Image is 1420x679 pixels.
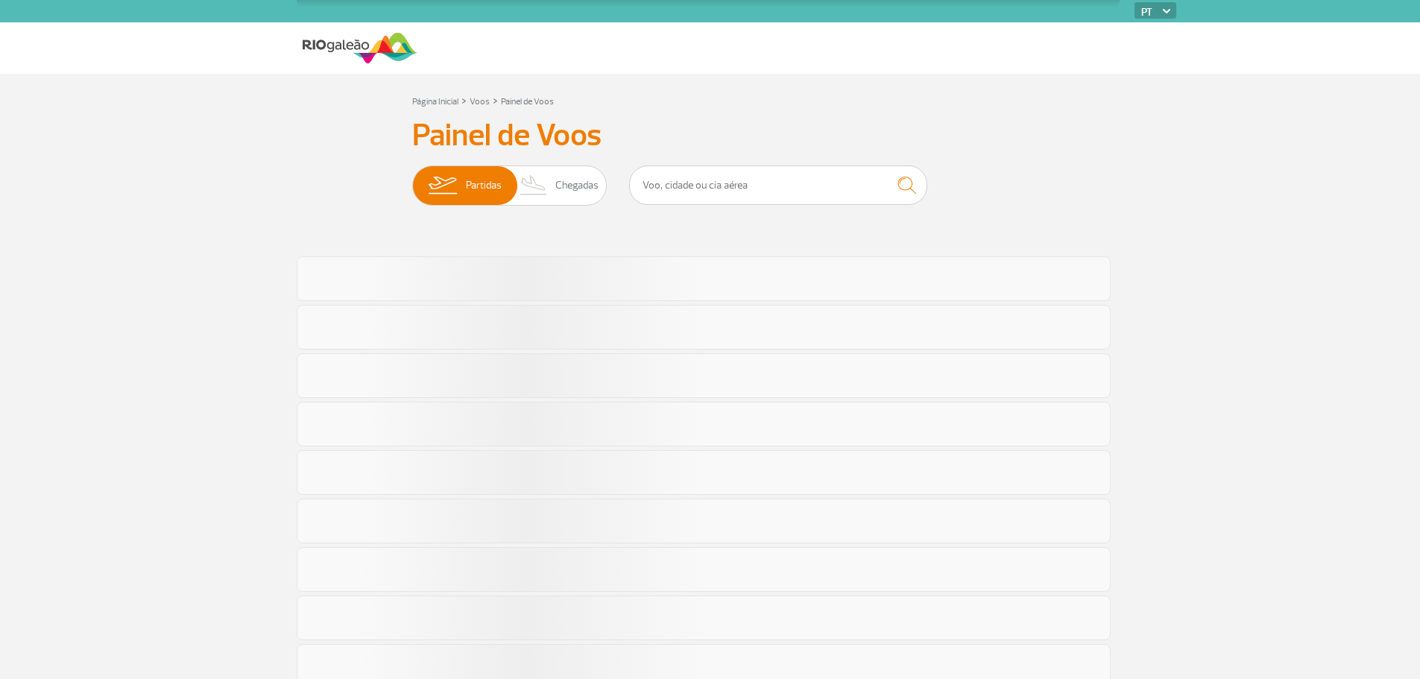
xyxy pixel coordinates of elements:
span: Chegadas [555,166,599,205]
h3: Painel de Voos [412,117,1009,154]
input: Voo, cidade ou cia aérea [629,165,927,205]
a: Voos [470,96,490,107]
a: Página Inicial [412,96,458,107]
img: slider-desembarque [512,166,556,205]
img: slider-embarque [419,166,466,205]
a: > [493,92,498,109]
span: Partidas [466,166,502,205]
a: Painel de Voos [501,96,554,107]
a: > [461,92,467,109]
